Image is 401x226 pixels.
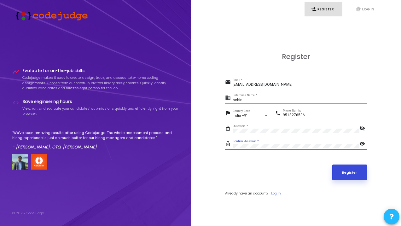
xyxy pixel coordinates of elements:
[22,106,179,116] p: View, run, and evaluate your candidates’ submissions quickly and efficiently, right from your bro...
[31,154,47,170] img: company-logo
[12,130,179,141] p: "We've seen amazing results after using Codejudge. The whole assessment process and hiring experi...
[283,113,367,118] input: Phone Number
[349,2,387,17] a: fingerprintLog In
[332,165,367,180] button: Register
[311,6,317,12] i: person_add
[22,75,179,91] p: Codejudge makes it easy to create, assign, track, and assess take-home coding assignments. Choose...
[12,99,19,106] i: code
[225,125,233,133] mat-icon: lock_outline
[225,110,233,118] mat-icon: flag
[271,191,281,196] a: Log In
[356,6,361,12] i: fingerprint
[22,99,179,104] h4: Save engineering hours
[359,141,367,148] mat-icon: visibility
[12,144,97,150] em: - [PERSON_NAME], CTO, [PERSON_NAME]
[225,79,233,87] mat-icon: email
[305,2,342,17] a: person_addRegister
[233,83,367,87] input: Email
[275,110,283,118] mat-icon: phone
[359,125,367,133] mat-icon: visibility_off
[225,191,268,196] span: Already have an account?
[225,141,233,148] mat-icon: lock_outline
[225,95,233,102] mat-icon: business
[12,211,44,216] div: © 2025 Codejudge
[22,68,179,73] h4: Evaluate for on-the-job skills
[233,113,248,118] span: India +91
[12,154,28,170] img: user image
[225,53,367,61] h3: Register
[233,98,367,102] input: Enterprise Name
[12,68,19,75] i: timeline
